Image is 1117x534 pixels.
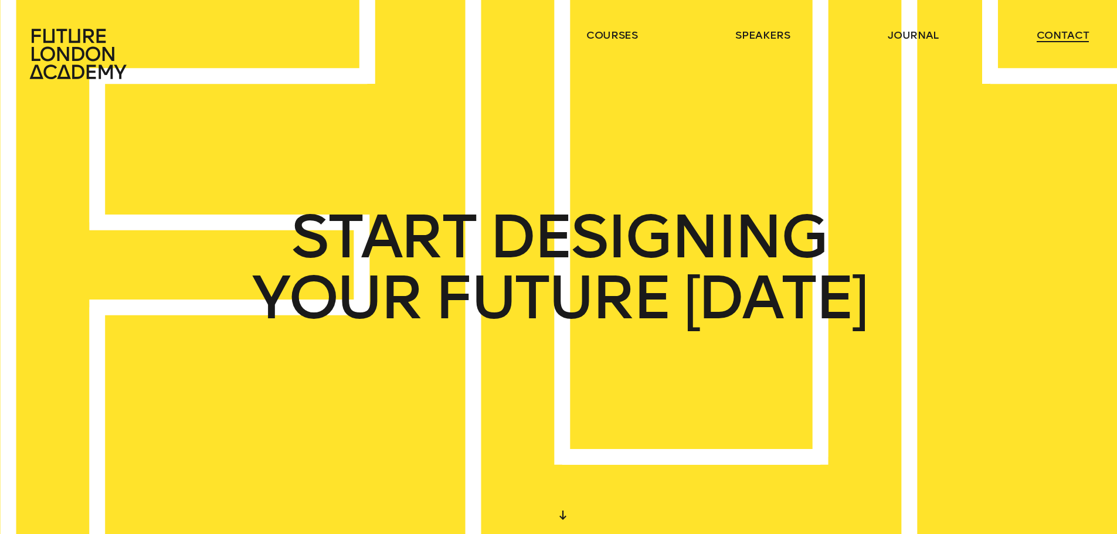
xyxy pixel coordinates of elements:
[251,267,420,328] span: YOUR
[888,28,939,42] a: journal
[434,267,670,328] span: FUTURE
[1037,28,1089,42] a: contact
[586,28,638,42] a: courses
[488,206,826,267] span: DESIGNING
[290,206,475,267] span: START
[683,267,866,328] span: [DATE]
[735,28,790,42] a: speakers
